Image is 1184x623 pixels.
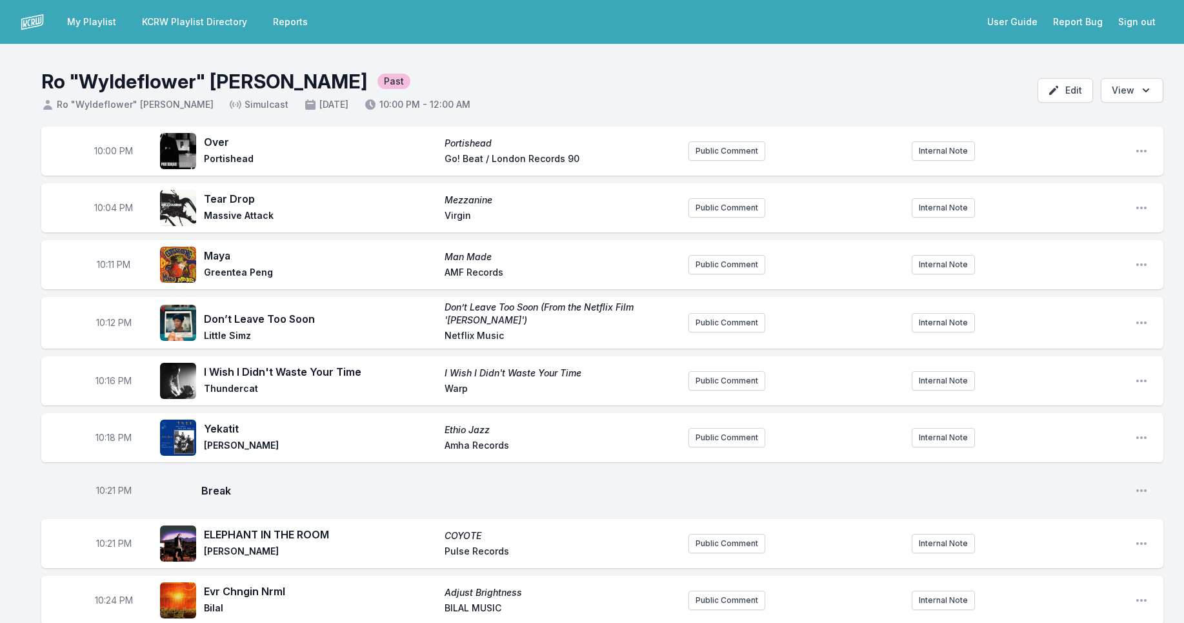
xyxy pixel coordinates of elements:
span: Don’t Leave Too Soon [204,311,437,327]
span: Break [201,483,1125,498]
button: Open playlist item options [1135,537,1148,550]
button: Open playlist item options [1135,484,1148,497]
button: Public Comment [688,255,765,274]
span: 10:00 PM - 12:00 AM [364,98,470,111]
span: Over [204,134,437,150]
img: Mezzanine [160,190,196,226]
a: KCRW Playlist Directory [134,10,255,34]
span: Portishead [445,137,677,150]
span: [PERSON_NAME] [204,439,437,454]
button: Open playlist item options [1135,431,1148,444]
button: Internal Note [912,141,975,161]
span: Pulse Records [445,545,677,560]
button: Public Comment [688,591,765,610]
span: Don’t Leave Too Soon (From the Netflix Film '[PERSON_NAME]') [445,301,677,327]
span: Greentea Peng [204,266,437,281]
span: I Wish I Didn't Waste Your Time [204,364,437,380]
a: My Playlist [59,10,124,34]
img: I Wish I Didn't Waste Your Time [160,363,196,399]
span: [DATE] [304,98,348,111]
span: Timestamp [94,201,133,214]
img: Portishead [160,133,196,169]
span: COYOTE [445,529,677,542]
span: Evr Chngin Nrml [204,584,437,599]
button: Sign out [1110,10,1163,34]
span: Netflix Music [445,329,677,345]
button: Public Comment [688,198,765,218]
img: COYOTE [160,526,196,562]
button: Open playlist item options [1135,201,1148,214]
button: Open options [1101,78,1163,103]
span: Timestamp [95,374,132,387]
span: Ethio Jazz [445,424,677,436]
span: Timestamp [96,316,132,329]
span: Timestamp [96,537,132,550]
span: Warp [445,382,677,398]
button: Edit [1038,78,1093,103]
span: Little Simz [204,329,437,345]
span: BILAL MUSIC [445,602,677,617]
span: Maya [204,248,437,263]
img: Ethio Jazz [160,420,196,456]
button: Public Comment [688,534,765,553]
button: Open playlist item options [1135,374,1148,387]
button: Public Comment [688,313,765,332]
button: Internal Note [912,428,975,447]
img: logo-white-87cec1fa9cbef997252546196dc51331.png [21,10,44,34]
span: Portishead [204,152,437,168]
span: Amha Records [445,439,677,454]
button: Internal Note [912,313,975,332]
span: Simulcast [229,98,288,111]
button: Open playlist item options [1135,145,1148,158]
span: Bilal [204,602,437,617]
img: Don’t Leave Too Soon (From the Netflix Film 'Steve') [160,305,196,341]
span: Virgin [445,209,677,225]
a: Report Bug [1045,10,1110,34]
button: Public Comment [688,141,765,161]
span: Timestamp [94,145,133,158]
button: Internal Note [912,198,975,218]
span: I Wish I Didn't Waste Your Time [445,367,677,380]
button: Open playlist item options [1135,594,1148,607]
span: Past [377,74,410,89]
button: Public Comment [688,371,765,391]
h1: Ro "Wyldeflower" [PERSON_NAME] [41,70,367,93]
span: Mezzanine [445,194,677,207]
span: Ro "Wyldeflower" [PERSON_NAME] [41,98,214,111]
span: Adjust Brightness [445,586,677,599]
span: Timestamp [95,594,133,607]
button: Open playlist item options [1135,258,1148,271]
img: Man Made [160,247,196,283]
span: Man Made [445,250,677,263]
button: Internal Note [912,255,975,274]
span: Timestamp [97,258,130,271]
span: Yekatit [204,421,437,436]
span: ELEPHANT IN THE ROOM [204,527,437,542]
button: Public Comment [688,428,765,447]
span: Go! Beat / London Records 90 [445,152,677,168]
button: Open playlist item options [1135,316,1148,329]
span: Timestamp [95,431,132,444]
span: Thundercat [204,382,437,398]
span: Timestamp [96,484,132,497]
span: [PERSON_NAME] [204,545,437,560]
span: AMF Records [445,266,677,281]
button: Internal Note [912,591,975,610]
span: Massive Attack [204,209,437,225]
button: Internal Note [912,534,975,553]
img: Adjust Brightness [160,582,196,618]
button: Internal Note [912,371,975,391]
span: Tear Drop [204,191,437,207]
a: User Guide [979,10,1045,34]
a: Reports [265,10,316,34]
